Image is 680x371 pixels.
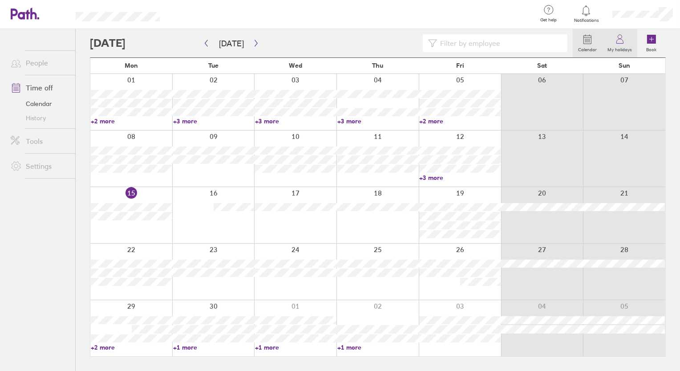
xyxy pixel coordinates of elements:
label: Calendar [573,45,602,53]
a: Tools [4,132,75,150]
label: Book [641,45,662,53]
a: +2 more [91,117,172,125]
span: Fri [456,62,464,69]
a: +3 more [173,117,255,125]
a: +3 more [255,117,336,125]
a: Settings [4,157,75,175]
a: +1 more [255,343,336,351]
label: My holidays [602,45,637,53]
a: My holidays [602,29,637,57]
button: [DATE] [212,36,251,51]
span: Mon [125,62,138,69]
span: Tue [208,62,219,69]
a: People [4,54,75,72]
a: +3 more [419,174,501,182]
a: +1 more [173,343,255,351]
a: +2 more [419,117,501,125]
a: Calendar [573,29,602,57]
a: +2 more [91,343,172,351]
a: Time off [4,79,75,97]
input: Filter by employee [437,35,563,52]
span: Get help [534,17,563,23]
a: History [4,111,75,125]
span: Sat [537,62,547,69]
span: Sun [619,62,630,69]
a: Calendar [4,97,75,111]
a: Book [637,29,666,57]
a: +1 more [337,343,419,351]
a: +3 more [337,117,419,125]
span: Notifications [572,18,601,23]
span: Thu [372,62,384,69]
span: Wed [289,62,302,69]
a: Notifications [572,4,601,23]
